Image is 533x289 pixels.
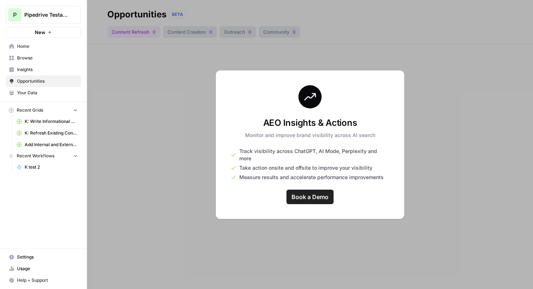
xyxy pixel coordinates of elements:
span: Usage [17,265,78,272]
button: Workspace: Pipedrive Testaccount [6,6,81,24]
a: K: Refresh Existing Content (1) [13,127,81,139]
span: Browse [17,55,78,61]
a: K test 2 [13,161,81,173]
span: Take action onsite and offsite to improve your visibility [239,164,372,172]
span: K: Write Informational Article [25,118,78,125]
span: Home [17,43,78,50]
a: Opportunities [6,75,81,87]
a: Insights [6,64,81,75]
a: Usage [6,263,81,274]
span: P [13,11,17,19]
span: Recent Grids [17,107,43,113]
span: Measure results and accelerate performance improvements [239,174,384,181]
a: Your Data [6,87,81,99]
span: Opportunities [17,78,78,84]
span: Help + Support [17,277,78,284]
button: Recent Workflows [6,150,81,161]
span: Insights [17,66,78,73]
a: Browse [6,52,81,64]
a: Add Internal and External Links [13,139,81,150]
span: Add Internal and External Links [25,141,78,148]
a: Home [6,41,81,52]
a: K: Write Informational Article [13,116,81,127]
span: K: Refresh Existing Content (1) [25,130,78,136]
span: Book a Demo [292,193,329,201]
span: Your Data [17,90,78,96]
span: Track visibility across ChatGPT, AI Mode, Perplexity and more [239,148,389,162]
button: Recent Grids [6,105,81,116]
p: Monitor and improve brand visibility across AI search [245,132,375,139]
span: Recent Workflows [17,153,54,159]
span: New [35,29,45,36]
a: Book a Demo [286,190,334,204]
button: Help + Support [6,274,81,286]
button: New [6,27,81,38]
span: Settings [17,254,78,260]
a: Settings [6,251,81,263]
h3: AEO Insights & Actions [245,117,375,129]
span: Pipedrive Testaccount [24,11,68,18]
span: K test 2 [25,164,78,170]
